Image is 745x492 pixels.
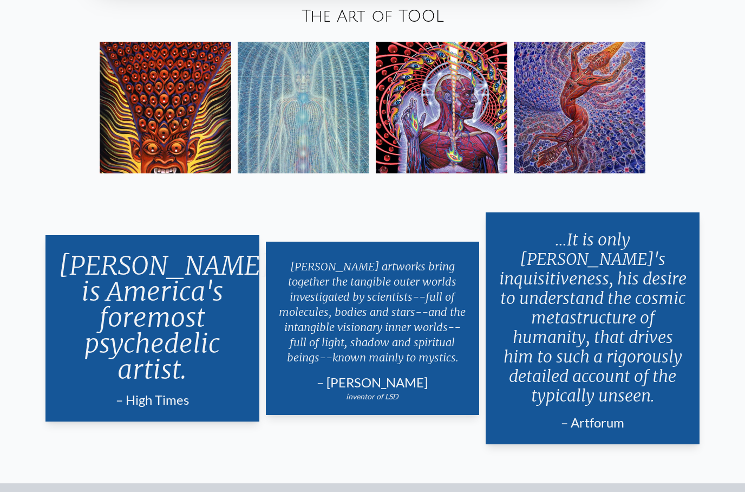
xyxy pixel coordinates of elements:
[499,225,687,410] p: ...It is only [PERSON_NAME]'s inquisitiveness, his desire to understand the cosmic metastructure ...
[302,8,444,25] a: The Art of TOOL
[499,414,687,431] div: – Artforum
[58,248,246,387] p: [PERSON_NAME] is America's foremost psychedelic artist.
[279,374,467,391] div: – [PERSON_NAME]
[346,392,398,401] em: inventor of LSD
[58,391,246,409] div: – High Times
[279,255,467,370] p: [PERSON_NAME] artworks bring together the tangible outer worlds investigated by scientists--full ...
